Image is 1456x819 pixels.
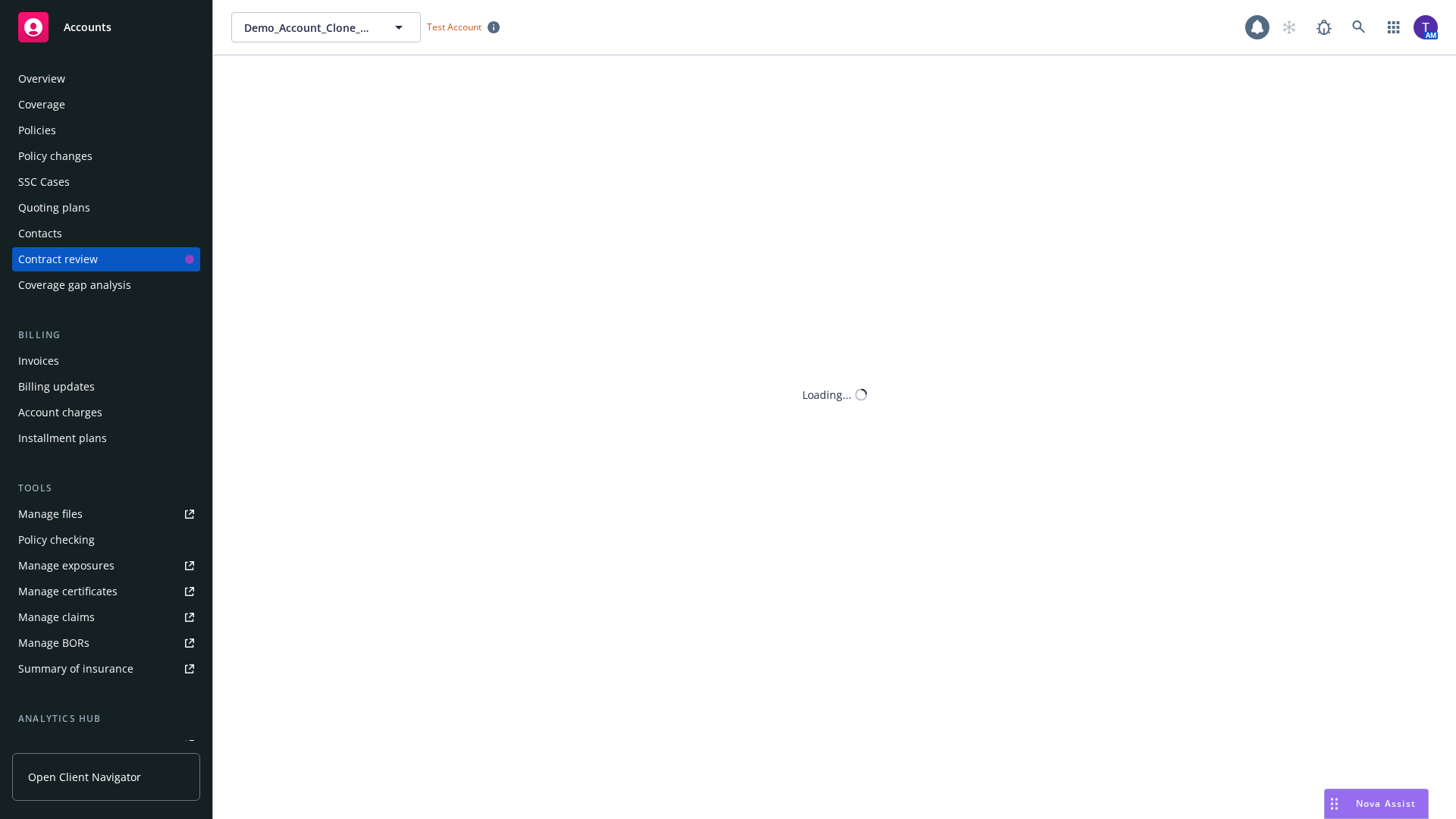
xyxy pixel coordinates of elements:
div: Loading... [802,387,852,403]
a: Report a Bug [1309,12,1339,42]
a: Invoices [12,349,200,373]
div: Overview [18,67,65,91]
a: Start snowing [1274,12,1304,42]
a: Account charges [12,400,200,425]
div: Contract review [18,247,98,271]
div: Manage exposures [18,554,115,578]
a: Policies [12,118,200,143]
span: Demo_Account_Clone_QA_CR_Tests_Demo [244,20,375,36]
a: Manage exposures [12,554,200,578]
div: Manage files [18,502,83,526]
div: Policy changes [18,144,93,168]
div: Manage claims [18,605,95,629]
a: Manage claims [12,605,200,629]
div: Manage BORs [18,631,89,655]
span: Nova Assist [1356,797,1416,810]
div: Contacts [18,221,62,246]
a: Loss summary generator [12,733,200,757]
a: Policy changes [12,144,200,168]
button: Demo_Account_Clone_QA_CR_Tests_Demo [231,12,421,42]
button: Nova Assist [1324,789,1429,819]
div: Loss summary generator [18,733,144,757]
div: Policy checking [18,528,95,552]
div: Quoting plans [18,196,90,220]
div: Account charges [18,400,102,425]
a: Coverage gap analysis [12,273,200,297]
div: Billing [12,328,200,343]
a: Contacts [12,221,200,246]
a: SSC Cases [12,170,200,194]
a: Contract review [12,247,200,271]
img: photo [1414,15,1438,39]
div: Manage certificates [18,579,118,604]
a: Summary of insurance [12,657,200,681]
a: Manage certificates [12,579,200,604]
a: Search [1344,12,1374,42]
a: Switch app [1379,12,1409,42]
div: Tools [12,481,200,496]
a: Coverage [12,93,200,117]
span: Accounts [64,21,111,33]
div: Billing updates [18,375,95,399]
div: Coverage [18,93,65,117]
a: Quoting plans [12,196,200,220]
div: Invoices [18,349,59,373]
a: Installment plans [12,426,200,450]
a: Manage files [12,502,200,526]
a: Overview [12,67,200,91]
span: Test Account [427,20,482,33]
div: Summary of insurance [18,657,133,681]
div: Coverage gap analysis [18,273,131,297]
span: Test Account [421,19,506,35]
a: Policy checking [12,528,200,552]
div: Policies [18,118,56,143]
div: Analytics hub [12,711,200,726]
div: Installment plans [18,426,107,450]
a: Manage BORs [12,631,200,655]
a: Billing updates [12,375,200,399]
a: Accounts [12,6,200,49]
div: Drag to move [1325,789,1344,818]
span: Open Client Navigator [28,769,141,785]
div: SSC Cases [18,170,70,194]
